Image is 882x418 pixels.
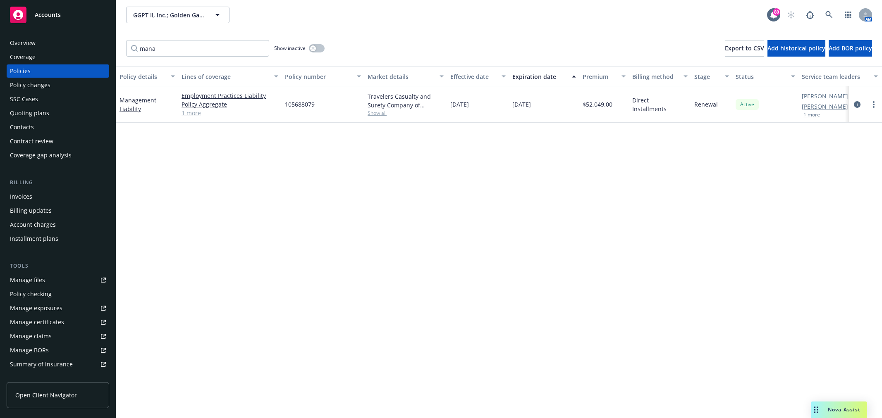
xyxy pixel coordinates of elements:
[10,287,52,301] div: Policy checking
[509,66,579,86] button: Expiration date
[10,64,31,78] div: Policies
[512,72,567,81] div: Expiration date
[829,40,872,57] button: Add BOR policy
[15,391,77,399] span: Open Client Navigator
[450,72,497,81] div: Effective date
[133,11,205,19] span: GGPT II, Inc.; Golden Gate Produce Terminal, Ltd., A [US_STATE] Limited Par
[10,50,36,64] div: Coverage
[802,7,818,23] a: Report a Bug
[10,107,49,120] div: Quoting plans
[7,36,109,50] a: Overview
[828,406,860,413] span: Nova Assist
[7,135,109,148] a: Contract review
[829,44,872,52] span: Add BOR policy
[802,92,848,100] a: [PERSON_NAME]
[7,262,109,270] div: Tools
[802,102,848,111] a: [PERSON_NAME]
[7,50,109,64] a: Coverage
[285,100,315,109] span: 105688079
[116,66,178,86] button: Policy details
[447,66,509,86] button: Effective date
[364,66,447,86] button: Market details
[10,344,49,357] div: Manage BORs
[691,66,732,86] button: Stage
[10,149,72,162] div: Coverage gap analysis
[773,8,780,16] div: 80
[694,100,718,109] span: Renewal
[182,109,278,117] a: 1 more
[7,232,109,245] a: Installment plans
[7,287,109,301] a: Policy checking
[10,121,34,134] div: Contacts
[10,232,58,245] div: Installment plans
[35,12,61,18] span: Accounts
[767,40,825,57] button: Add historical policy
[7,344,109,357] a: Manage BORs
[7,273,109,287] a: Manage files
[7,358,109,371] a: Summary of insurance
[579,66,629,86] button: Premium
[7,107,109,120] a: Quoting plans
[632,72,679,81] div: Billing method
[840,7,856,23] a: Switch app
[10,358,73,371] div: Summary of insurance
[7,330,109,343] a: Manage claims
[10,190,32,203] div: Invoices
[10,135,53,148] div: Contract review
[7,302,109,315] a: Manage exposures
[811,401,821,418] div: Drag to move
[739,101,755,108] span: Active
[7,316,109,329] a: Manage certificates
[368,92,444,109] div: Travelers Casualty and Surety Company of America, Travelers Insurance
[803,112,820,117] button: 1 more
[7,178,109,187] div: Billing
[120,72,166,81] div: Policy details
[852,100,862,109] a: circleInformation
[725,40,764,57] button: Export to CSV
[7,121,109,134] a: Contacts
[7,64,109,78] a: Policies
[274,45,306,52] span: Show inactive
[10,204,52,217] div: Billing updates
[802,72,869,81] div: Service team leaders
[7,218,109,231] a: Account charges
[583,72,617,81] div: Premium
[629,66,691,86] button: Billing method
[7,3,109,26] a: Accounts
[120,96,156,113] a: Management Liability
[732,66,798,86] button: Status
[632,96,688,113] span: Direct - Installments
[182,91,278,100] a: Employment Practices Liability
[368,109,444,116] span: Show all
[725,44,764,52] span: Export to CSV
[583,100,612,109] span: $52,049.00
[10,273,45,287] div: Manage files
[126,40,269,57] input: Filter by keyword...
[7,190,109,203] a: Invoices
[7,93,109,106] a: SSC Cases
[182,100,278,109] a: Policy Aggregate
[10,78,50,92] div: Policy changes
[10,302,62,315] div: Manage exposures
[126,7,229,23] button: GGPT II, Inc.; Golden Gate Produce Terminal, Ltd., A [US_STATE] Limited Par
[450,100,469,109] span: [DATE]
[512,100,531,109] span: [DATE]
[821,7,837,23] a: Search
[10,316,64,329] div: Manage certificates
[767,44,825,52] span: Add historical policy
[285,72,352,81] div: Policy number
[736,72,786,81] div: Status
[869,100,879,109] a: more
[282,66,364,86] button: Policy number
[798,66,881,86] button: Service team leaders
[10,93,38,106] div: SSC Cases
[368,72,435,81] div: Market details
[694,72,720,81] div: Stage
[178,66,282,86] button: Lines of coverage
[7,204,109,217] a: Billing updates
[783,7,799,23] a: Start snowing
[10,36,36,50] div: Overview
[182,72,269,81] div: Lines of coverage
[811,401,867,418] button: Nova Assist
